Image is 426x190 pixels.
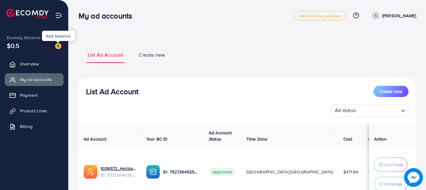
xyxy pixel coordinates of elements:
[209,168,236,176] span: Approved
[5,58,64,70] a: Overview
[42,31,75,41] div: Add balance
[55,43,61,49] img: image
[299,14,341,18] span: adreach_new_package
[100,165,136,178] div: <span class='underline'>1026572_Horizen Store_1752578018180</span></br>7527264026565558290
[7,34,41,41] span: Ecomdy Balance
[55,12,62,19] img: menu
[100,172,136,178] span: ID: 7527264026565558290
[84,165,97,179] img: ic-ads-acc.e4c84228.svg
[100,165,136,172] a: 1026572_Horizen Store_1752578018180
[5,89,64,101] a: Payment
[86,87,138,96] h3: List Ad Account
[163,168,199,176] p: ID: 7527264525683523602
[88,51,123,59] span: List Ad Account
[20,92,38,98] span: Payment
[5,105,64,117] a: Product Links
[20,108,47,114] span: Product Links
[343,136,352,142] span: Cost
[146,165,160,179] img: ic-ba-acc.ded83a64.svg
[358,106,398,116] input: Search for option
[374,157,408,172] button: Add Fund
[20,123,33,130] span: Billing
[246,136,267,142] span: Time Zone
[246,169,333,175] span: [GEOGRAPHIC_DATA]/[GEOGRAPHIC_DATA]
[209,130,232,142] span: Ad Account Status
[404,168,423,187] img: image
[374,136,387,142] span: Action
[5,120,64,133] a: Billing
[369,12,416,20] a: [PERSON_NAME]
[330,105,408,117] div: Search for option
[20,76,52,83] span: My ad accounts
[294,11,346,20] a: adreach_new_package
[334,105,357,116] span: All status
[6,9,49,18] img: logo
[382,12,416,19] p: [PERSON_NAME]
[5,73,64,86] a: My ad accounts
[384,180,402,188] p: Withdraw
[20,61,39,67] span: Overview
[384,161,403,168] p: Add Fund
[139,51,165,59] span: Create new
[380,88,402,95] span: Create new
[373,86,408,97] button: Create new
[7,41,20,50] span: $0.5
[146,136,168,142] span: Your BC ID
[343,169,358,175] span: $471.86
[79,11,137,20] h3: My ad accounts
[84,136,107,142] span: Ad Account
